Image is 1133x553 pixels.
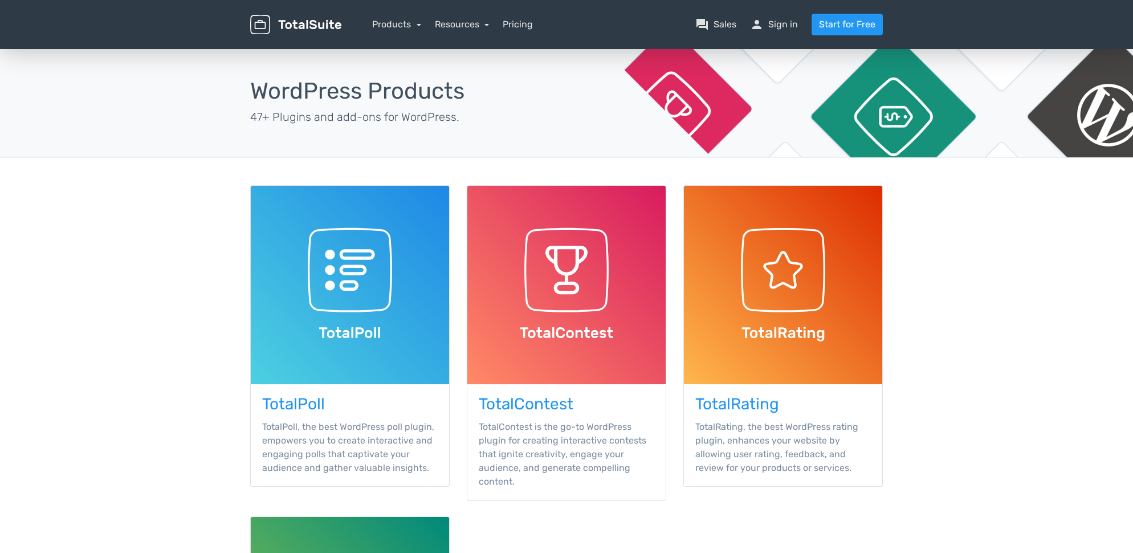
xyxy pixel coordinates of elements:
[251,186,449,384] img: TotalPoll WordPress Plugin
[250,185,450,487] a: TotalPoll TotalPoll, the best WordPress poll plugin, empowers you to create interactive and engag...
[250,79,558,104] h1: WordPress Products
[812,14,883,35] a: Start for Free
[250,15,341,35] img: TotalSuite for WordPress
[479,420,654,489] p: TotalContest is the go-to WordPress plugin for creating interactive contests that ignite creativi...
[695,421,858,473] span: TotalRating, the best WordPress rating plugin, enhances your website by allowing user rating, fee...
[262,420,438,475] p: TotalPoll, the best WordPress poll plugin, empowers you to create interactive and engaging polls ...
[435,19,490,30] a: Resources
[695,396,871,413] h3: TotalRating WordPress Plugin
[262,396,438,413] h3: TotalPoll WordPress Plugin
[479,396,654,413] h3: TotalContest WordPress Plugin
[467,185,666,501] a: TotalContest TotalContest is the go-to WordPress plugin for creating interactive contests that ig...
[750,18,764,31] span: person
[684,186,882,384] img: TotalRating WordPress Plugin
[695,18,709,31] span: question_answer
[503,18,533,31] a: Pricing
[683,185,883,487] a: TotalRating TotalRating, the best WordPress rating plugin, enhances your website by allowing user...
[695,18,736,31] a: question_answerSales
[250,108,558,125] p: 47+ Plugins and add-ons for WordPress.
[750,18,798,31] a: personSign in
[467,186,666,384] img: TotalContest WordPress Plugin
[372,19,421,30] a: Products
